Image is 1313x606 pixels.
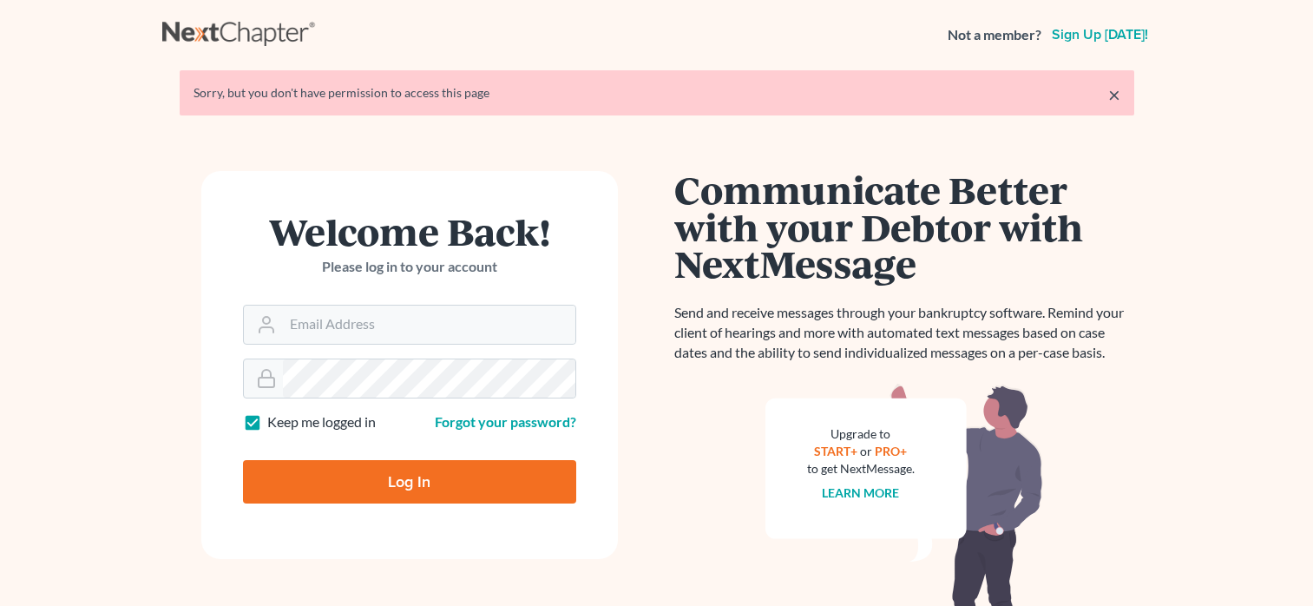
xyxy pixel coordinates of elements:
[243,460,576,504] input: Log In
[435,413,576,430] a: Forgot your password?
[243,257,576,277] p: Please log in to your account
[267,412,376,432] label: Keep me logged in
[243,213,576,250] h1: Welcome Back!
[822,485,899,500] a: Learn more
[283,306,575,344] input: Email Address
[1108,84,1120,105] a: ×
[860,444,872,458] span: or
[1048,28,1152,42] a: Sign up [DATE]!
[948,25,1041,45] strong: Not a member?
[807,460,915,478] div: to get NextMessage.
[674,171,1134,282] h1: Communicate Better with your Debtor with NextMessage
[814,444,857,458] a: START+
[807,425,915,443] div: Upgrade to
[674,303,1134,363] p: Send and receive messages through your bankruptcy software. Remind your client of hearings and mo...
[875,444,907,458] a: PRO+
[194,84,1120,102] div: Sorry, but you don't have permission to access this page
